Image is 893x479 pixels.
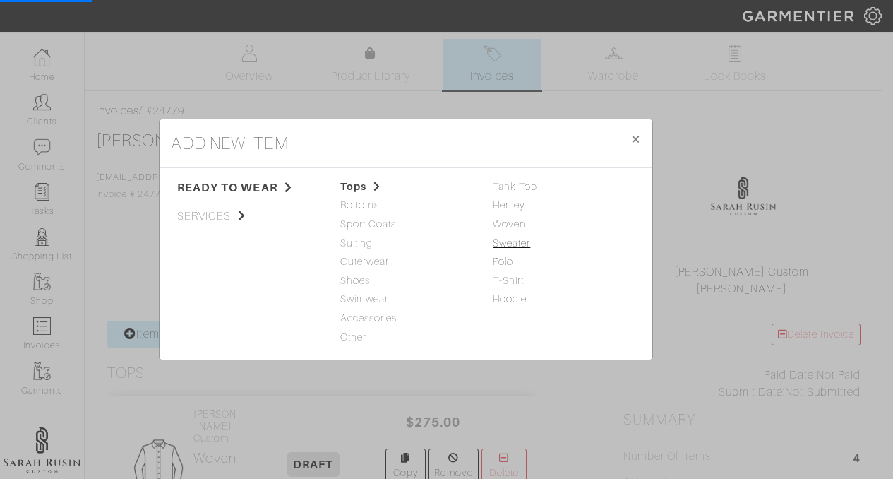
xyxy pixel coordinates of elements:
span: Accessories [340,311,472,326]
span: Tops [340,179,472,195]
span: ready to wear [177,179,319,196]
span: Suiting [340,236,472,252]
a: Hoodie [493,293,527,304]
span: Other [340,330,472,345]
a: Sweater [493,237,530,249]
span: Sport Coats [340,217,472,232]
span: Bottoms [340,198,472,213]
a: T-Shirt [493,275,524,286]
h4: add new item [171,131,289,156]
span: Outerwear [340,254,472,270]
span: × [630,129,641,148]
a: Henley [493,199,525,211]
span: services [177,208,319,225]
a: Tank Top [493,181,537,192]
span: Swimwear [340,292,472,307]
a: Polo [493,256,513,267]
a: Woven [493,218,526,230]
span: Shoes [340,273,472,289]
